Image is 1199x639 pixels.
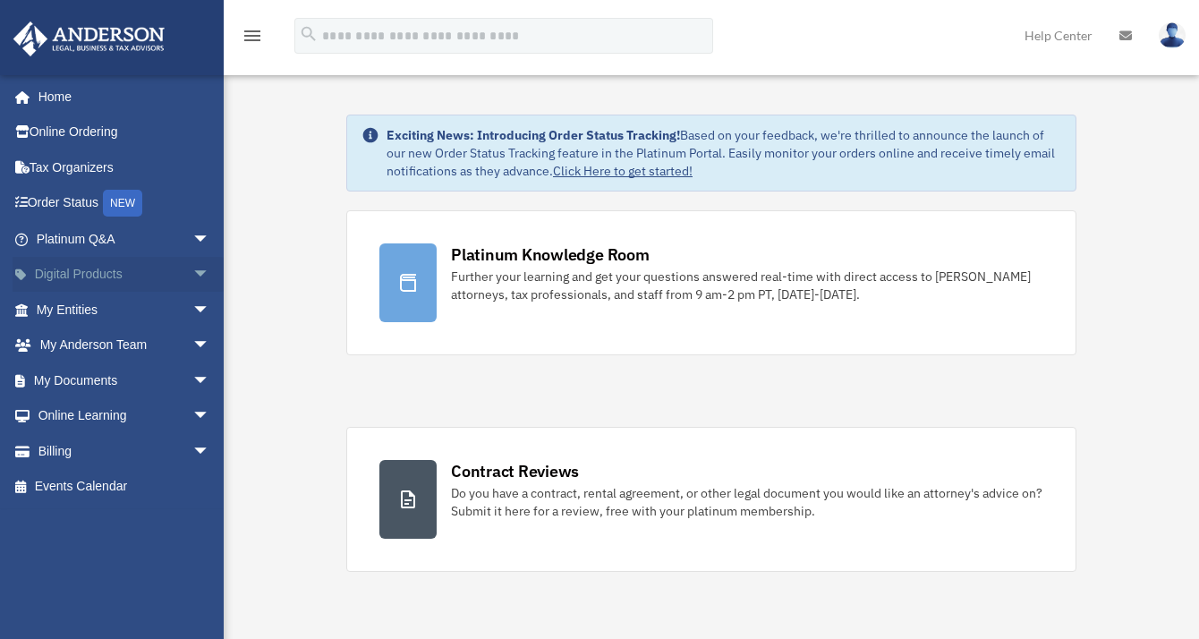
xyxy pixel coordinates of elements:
img: User Pic [1159,22,1186,48]
a: Tax Organizers [13,149,237,185]
a: Online Ordering [13,115,237,150]
span: arrow_drop_down [192,221,228,258]
a: Click Here to get started! [553,163,693,179]
a: Billingarrow_drop_down [13,433,237,469]
span: arrow_drop_down [192,398,228,435]
img: Anderson Advisors Platinum Portal [8,21,170,56]
i: menu [242,25,263,47]
span: arrow_drop_down [192,328,228,364]
div: Based on your feedback, we're thrilled to announce the launch of our new Order Status Tracking fe... [387,126,1061,180]
div: Platinum Knowledge Room [451,243,650,266]
div: Contract Reviews [451,460,579,482]
a: menu [242,31,263,47]
a: Online Learningarrow_drop_down [13,398,237,434]
div: Do you have a contract, rental agreement, or other legal document you would like an attorney's ad... [451,484,1043,520]
a: My Entitiesarrow_drop_down [13,292,237,328]
span: arrow_drop_down [192,292,228,328]
a: My Documentsarrow_drop_down [13,362,237,398]
a: Platinum Knowledge Room Further your learning and get your questions answered real-time with dire... [346,210,1076,355]
a: Contract Reviews Do you have a contract, rental agreement, or other legal document you would like... [346,427,1076,572]
a: Home [13,79,228,115]
i: search [299,24,319,44]
div: NEW [103,190,142,217]
a: My Anderson Teamarrow_drop_down [13,328,237,363]
span: arrow_drop_down [192,257,228,294]
strong: Exciting News: Introducing Order Status Tracking! [387,127,680,143]
div: Further your learning and get your questions answered real-time with direct access to [PERSON_NAM... [451,268,1043,303]
span: arrow_drop_down [192,433,228,470]
a: Order StatusNEW [13,185,237,222]
a: Platinum Q&Aarrow_drop_down [13,221,237,257]
span: arrow_drop_down [192,362,228,399]
a: Digital Productsarrow_drop_down [13,257,237,293]
a: Events Calendar [13,469,237,505]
